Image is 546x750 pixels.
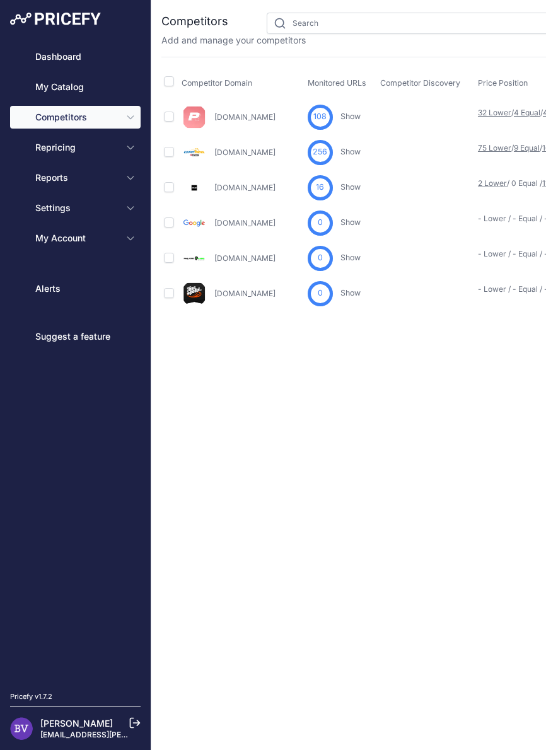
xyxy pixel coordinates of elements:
[214,183,276,192] a: [DOMAIN_NAME]
[10,136,141,159] button: Repricing
[10,197,141,219] button: Settings
[514,143,540,153] a: 9 Equal
[35,141,118,154] span: Repricing
[10,227,141,250] button: My Account
[380,78,460,88] span: Competitor Discovery
[514,108,540,117] a: 4 Equal
[35,232,118,245] span: My Account
[40,718,113,729] a: [PERSON_NAME]
[478,143,511,153] a: 75 Lower
[340,288,361,297] a: Show
[340,217,361,227] a: Show
[214,289,276,298] a: [DOMAIN_NAME]
[318,287,323,299] span: 0
[478,108,511,117] a: 32 Lower
[10,277,141,300] a: Alerts
[313,111,327,123] span: 108
[10,106,141,129] button: Competitors
[214,218,276,228] a: [DOMAIN_NAME]
[10,45,141,676] nav: Sidebar
[214,253,276,263] a: [DOMAIN_NAME]
[340,253,361,262] a: Show
[313,146,327,158] span: 256
[10,325,141,348] a: Suggest a feature
[10,76,141,98] a: My Catalog
[340,147,361,156] a: Show
[10,166,141,189] button: Reports
[214,112,276,122] a: [DOMAIN_NAME]
[340,182,361,192] a: Show
[35,171,118,184] span: Reports
[318,217,323,229] span: 0
[182,78,252,88] span: Competitor Domain
[35,111,118,124] span: Competitors
[308,78,366,88] span: Monitored URLs
[340,112,361,121] a: Show
[161,13,228,30] h2: Competitors
[318,252,323,264] span: 0
[10,45,141,68] a: Dashboard
[161,34,306,47] p: Add and manage your competitors
[10,691,52,702] div: Pricefy v1.7.2
[10,13,101,25] img: Pricefy Logo
[214,147,276,157] a: [DOMAIN_NAME]
[478,178,507,188] a: 2 Lower
[478,78,528,88] span: Price Position
[35,202,118,214] span: Settings
[40,730,235,739] a: [EMAIL_ADDRESS][PERSON_NAME][DOMAIN_NAME]
[316,182,324,193] span: 16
